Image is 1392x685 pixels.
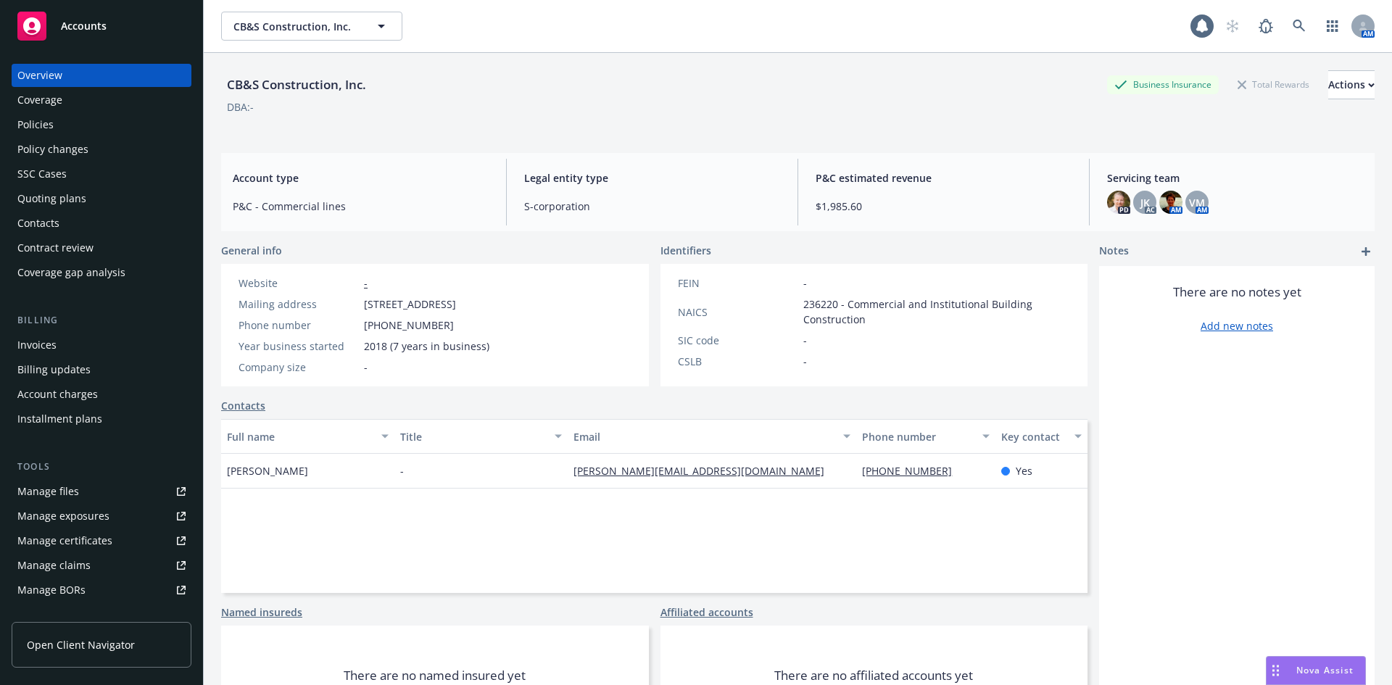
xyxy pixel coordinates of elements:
div: Coverage [17,88,62,112]
div: Billing updates [17,358,91,381]
span: Notes [1099,243,1129,260]
a: Manage files [12,480,191,503]
div: CB&S Construction, Inc. [221,75,372,94]
span: - [400,463,404,478]
span: VM [1189,195,1205,210]
div: CSLB [678,354,797,369]
a: Policies [12,113,191,136]
div: Actions [1328,71,1375,99]
button: Key contact [995,419,1087,454]
span: Nova Assist [1296,664,1354,676]
div: Billing [12,313,191,328]
a: Manage BORs [12,578,191,602]
div: Contacts [17,212,59,235]
span: $1,985.60 [816,199,1072,214]
span: Open Client Navigator [27,637,135,652]
a: Account charges [12,383,191,406]
a: Switch app [1318,12,1347,41]
span: [STREET_ADDRESS] [364,296,456,312]
div: Full name [227,429,373,444]
a: [PHONE_NUMBER] [862,464,964,478]
div: Quoting plans [17,187,86,210]
button: Full name [221,419,394,454]
a: Affiliated accounts [660,605,753,620]
button: Title [394,419,568,454]
img: photo [1107,191,1130,214]
span: There are no affiliated accounts yet [774,667,973,684]
span: CB&S Construction, Inc. [233,19,359,34]
span: 2018 (7 years in business) [364,339,489,354]
a: Invoices [12,333,191,357]
a: Installment plans [12,407,191,431]
a: Summary of insurance [12,603,191,626]
a: - [364,276,368,290]
button: Nova Assist [1266,656,1366,685]
a: Manage claims [12,554,191,577]
span: 236220 - Commercial and Institutional Building Construction [803,296,1071,327]
span: - [803,354,807,369]
a: Manage certificates [12,529,191,552]
div: Mailing address [239,296,358,312]
div: Overview [17,64,62,87]
a: Search [1285,12,1314,41]
div: Phone number [862,429,973,444]
div: Phone number [239,317,358,333]
span: - [803,275,807,291]
a: Contract review [12,236,191,260]
a: Contacts [221,398,265,413]
div: FEIN [678,275,797,291]
div: NAICS [678,304,797,320]
span: P&C - Commercial lines [233,199,489,214]
span: Accounts [61,20,107,32]
div: Account charges [17,383,98,406]
a: SSC Cases [12,162,191,186]
button: Actions [1328,70,1375,99]
div: Year business started [239,339,358,354]
span: Yes [1016,463,1032,478]
a: Quoting plans [12,187,191,210]
div: Manage claims [17,554,91,577]
div: Policies [17,113,54,136]
span: There are no notes yet [1173,283,1301,301]
span: Servicing team [1107,170,1363,186]
a: add [1357,243,1375,260]
a: Policy changes [12,138,191,161]
div: Coverage gap analysis [17,261,125,284]
div: Total Rewards [1230,75,1317,94]
span: There are no named insured yet [344,667,526,684]
div: Website [239,275,358,291]
a: Coverage [12,88,191,112]
span: Identifiers [660,243,711,258]
div: Contract review [17,236,94,260]
a: Add new notes [1201,318,1273,333]
span: Account type [233,170,489,186]
div: SIC code [678,333,797,348]
a: [PERSON_NAME][EMAIL_ADDRESS][DOMAIN_NAME] [573,464,836,478]
span: S-corporation [524,199,780,214]
a: Overview [12,64,191,87]
div: Installment plans [17,407,102,431]
a: Report a Bug [1251,12,1280,41]
div: Summary of insurance [17,603,128,626]
div: Title [400,429,546,444]
a: Coverage gap analysis [12,261,191,284]
a: Start snowing [1218,12,1247,41]
a: Named insureds [221,605,302,620]
div: Invoices [17,333,57,357]
button: Phone number [856,419,995,454]
span: JK [1140,195,1150,210]
span: [PERSON_NAME] [227,463,308,478]
a: Manage exposures [12,505,191,528]
a: Accounts [12,6,191,46]
div: Company size [239,360,358,375]
a: Billing updates [12,358,191,381]
span: [PHONE_NUMBER] [364,317,454,333]
span: - [364,360,368,375]
div: Policy changes [17,138,88,161]
div: Manage files [17,480,79,503]
div: Tools [12,460,191,474]
span: P&C estimated revenue [816,170,1072,186]
div: Email [573,429,834,444]
div: Business Insurance [1107,75,1219,94]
